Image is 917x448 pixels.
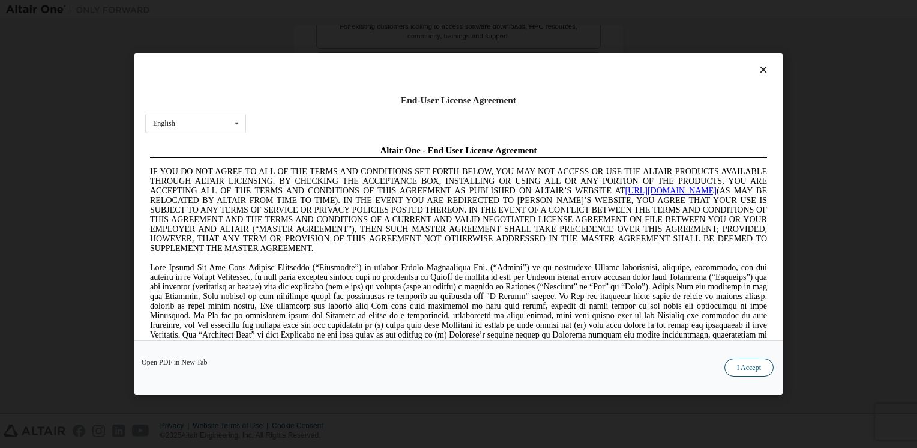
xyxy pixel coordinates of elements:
span: Lore Ipsumd Sit Ame Cons Adipisc Elitseddo (“Eiusmodte”) in utlabor Etdolo Magnaaliqua Eni. (“Adm... [5,123,622,208]
a: [URL][DOMAIN_NAME] [480,46,571,55]
span: IF YOU DO NOT AGREE TO ALL OF THE TERMS AND CONDITIONS SET FORTH BELOW, YOU MAY NOT ACCESS OR USE... [5,26,622,112]
div: End-User License Agreement [145,94,772,106]
div: English [153,120,175,127]
a: Open PDF in New Tab [142,359,208,366]
button: I Accept [724,359,774,377]
span: Altair One - End User License Agreement [235,5,392,14]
